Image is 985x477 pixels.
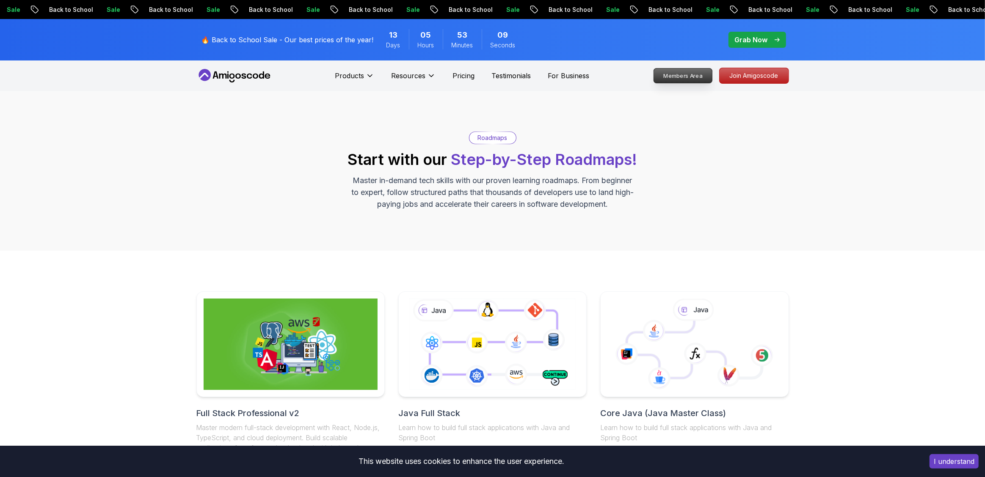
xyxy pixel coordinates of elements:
[719,5,776,14] p: Back to School
[335,71,374,88] button: Products
[391,71,436,88] button: Resources
[196,407,385,419] h2: Full Stack Professional v2
[654,69,712,83] p: Members Area
[386,41,400,49] span: Days
[548,71,589,81] a: For Business
[196,422,385,453] p: Master modern full-stack development with React, Node.js, TypeScript, and cloud deployment. Build...
[196,291,385,466] a: Full Stack Professional v2Full Stack Professional v2Master modern full-stack development with Rea...
[457,29,467,41] span: 53 Minutes
[876,5,903,14] p: Sale
[391,71,425,81] p: Resources
[498,29,508,41] span: 9 Seconds
[720,68,789,83] p: Join Amigoscode
[219,5,277,14] p: Back to School
[418,41,434,49] span: Hours
[77,5,104,14] p: Sale
[735,35,768,45] p: Grab Now
[451,150,637,169] span: Step-by-Step Roadmaps!
[519,5,577,14] p: Back to School
[491,71,531,81] a: Testimonials
[452,71,475,81] a: Pricing
[277,5,304,14] p: Sale
[600,407,789,419] h2: Core Java (Java Master Class)
[577,5,604,14] p: Sale
[335,71,364,81] p: Products
[776,5,803,14] p: Sale
[491,41,516,49] span: Seconds
[319,5,377,14] p: Back to School
[201,35,374,45] p: 🔥 Back to School Sale - Our best prices of the year!
[477,5,504,14] p: Sale
[6,452,917,471] div: This website uses cookies to enhance the user experience.
[719,68,789,84] a: Join Amigoscode
[350,175,635,210] p: Master in-demand tech skills with our proven learning roadmaps. From beginner to expert, follow s...
[204,299,378,390] img: Full Stack Professional v2
[919,5,976,14] p: Back to School
[819,5,876,14] p: Back to School
[398,407,587,419] h2: Java Full Stack
[398,422,587,443] p: Learn how to build full stack applications with Java and Spring Boot
[119,5,177,14] p: Back to School
[419,5,477,14] p: Back to School
[398,291,587,456] a: Java Full StackLearn how to build full stack applications with Java and Spring Boot29 Courses4 Bu...
[600,422,789,443] p: Learn how to build full stack applications with Java and Spring Boot
[619,5,676,14] p: Back to School
[930,454,979,469] button: Accept cookies
[389,29,397,41] span: 13 Days
[177,5,204,14] p: Sale
[653,68,712,83] a: Members Area
[600,291,789,456] a: Core Java (Java Master Class)Learn how to build full stack applications with Java and Spring Boot...
[421,29,431,41] span: 5 Hours
[478,134,508,142] p: Roadmaps
[676,5,704,14] p: Sale
[348,151,637,168] h2: Start with our
[452,41,473,49] span: Minutes
[377,5,404,14] p: Sale
[19,5,77,14] p: Back to School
